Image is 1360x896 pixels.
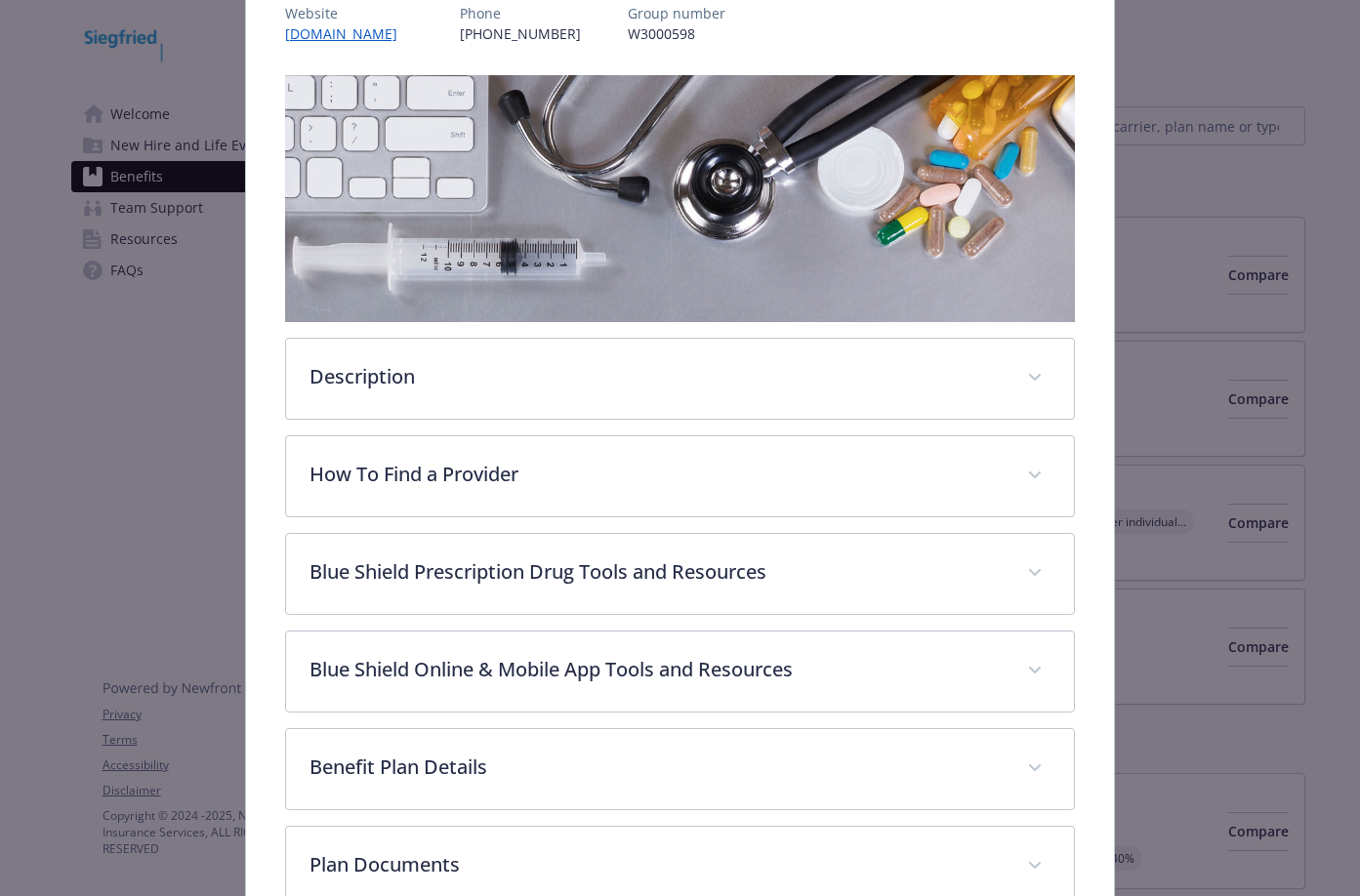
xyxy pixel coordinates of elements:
p: Group number [628,3,725,23]
div: Blue Shield Prescription Drug Tools and Resources [286,534,1075,614]
p: [PHONE_NUMBER] [460,23,581,44]
p: How To Find a Provider [309,460,1005,489]
div: Blue Shield Online & Mobile App Tools and Resources [286,631,1075,712]
div: Description [286,339,1075,419]
p: Website [285,3,413,23]
p: Blue Shield Prescription Drug Tools and Resources [309,557,1005,587]
p: Plan Documents [309,850,1005,879]
a: [DOMAIN_NAME] [285,24,413,43]
p: W3000598 [628,23,725,44]
p: Description [309,362,1005,391]
p: Benefit Plan Details [309,753,1005,782]
p: Phone [460,3,581,23]
p: Blue Shield Online & Mobile App Tools and Resources [309,655,1005,684]
div: How To Find a Provider [286,436,1075,516]
img: banner [285,75,1076,322]
div: Benefit Plan Details [286,729,1075,809]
